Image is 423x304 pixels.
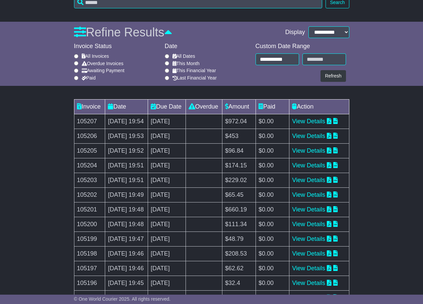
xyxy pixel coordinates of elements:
[292,177,325,183] a: View Details
[74,246,105,261] td: 105198
[292,280,325,286] a: View Details
[292,133,325,139] a: View Details
[222,143,256,158] td: $96.84
[148,261,186,276] td: [DATE]
[148,276,186,290] td: [DATE]
[222,232,256,246] td: $48.79
[256,143,289,158] td: $0.00
[256,173,289,187] td: $0.00
[292,206,325,213] a: View Details
[82,68,125,73] label: Awaiting Payment
[74,202,105,217] td: 105201
[148,158,186,173] td: [DATE]
[74,158,105,173] td: 105204
[74,129,105,143] td: 105206
[74,187,105,202] td: 105202
[74,99,105,114] td: Invoice
[105,246,148,261] td: [DATE] 19:46
[172,53,195,59] label: All Dates
[105,173,148,187] td: [DATE] 19:51
[105,217,148,232] td: [DATE] 19:48
[148,173,186,187] td: [DATE]
[172,61,200,66] label: This Month
[105,276,148,290] td: [DATE] 19:45
[105,232,148,246] td: [DATE] 19:47
[74,232,105,246] td: 105199
[256,129,289,143] td: $0.00
[148,99,186,114] td: Due Date
[256,43,346,50] div: Custom Date Range
[285,29,305,36] span: Display
[222,202,256,217] td: $660.19
[74,114,105,129] td: 105207
[292,118,325,125] a: View Details
[222,114,256,129] td: $972.04
[105,99,148,114] td: Date
[256,261,289,276] td: $0.00
[105,261,148,276] td: [DATE] 19:46
[186,99,222,114] td: Overdue
[292,147,325,154] a: View Details
[222,173,256,187] td: $229.02
[148,143,186,158] td: [DATE]
[292,221,325,227] a: View Details
[321,70,346,82] button: Refresh
[148,217,186,232] td: [DATE]
[292,236,325,242] a: View Details
[74,143,105,158] td: 105205
[165,43,252,50] div: Date
[148,202,186,217] td: [DATE]
[105,202,148,217] td: [DATE] 19:48
[74,217,105,232] td: 105200
[105,114,148,129] td: [DATE] 19:54
[256,217,289,232] td: $0.00
[74,25,172,39] a: Refine Results
[222,217,256,232] td: $111.34
[222,158,256,173] td: $174.15
[148,246,186,261] td: [DATE]
[292,162,325,169] a: View Details
[292,294,325,301] a: View Details
[105,187,148,202] td: [DATE] 19:49
[289,99,349,114] td: Action
[292,191,325,198] a: View Details
[256,187,289,202] td: $0.00
[82,75,96,81] label: Paid
[292,265,325,272] a: View Details
[148,114,186,129] td: [DATE]
[256,158,289,173] td: $0.00
[74,276,105,290] td: 105196
[256,114,289,129] td: $0.00
[222,246,256,261] td: $208.53
[74,261,105,276] td: 105197
[172,68,216,73] label: This Financial Year
[148,129,186,143] td: [DATE]
[105,158,148,173] td: [DATE] 19:51
[148,232,186,246] td: [DATE]
[105,129,148,143] td: [DATE] 19:53
[222,187,256,202] td: $65.45
[105,143,148,158] td: [DATE] 19:52
[74,296,171,302] span: © One World Courier 2025. All rights reserved.
[74,43,161,50] div: Invoice Status
[292,250,325,257] a: View Details
[82,53,109,59] label: All Invoices
[256,246,289,261] td: $0.00
[222,276,256,290] td: $32.4
[148,187,186,202] td: [DATE]
[222,99,256,114] td: Amount
[82,61,124,66] label: Overdue Invoices
[74,173,105,187] td: 105203
[222,129,256,143] td: $453
[256,232,289,246] td: $0.00
[256,276,289,290] td: $0.00
[222,261,256,276] td: $62.62
[256,99,289,114] td: Paid
[256,202,289,217] td: $0.00
[172,75,217,81] label: Last Financial Year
